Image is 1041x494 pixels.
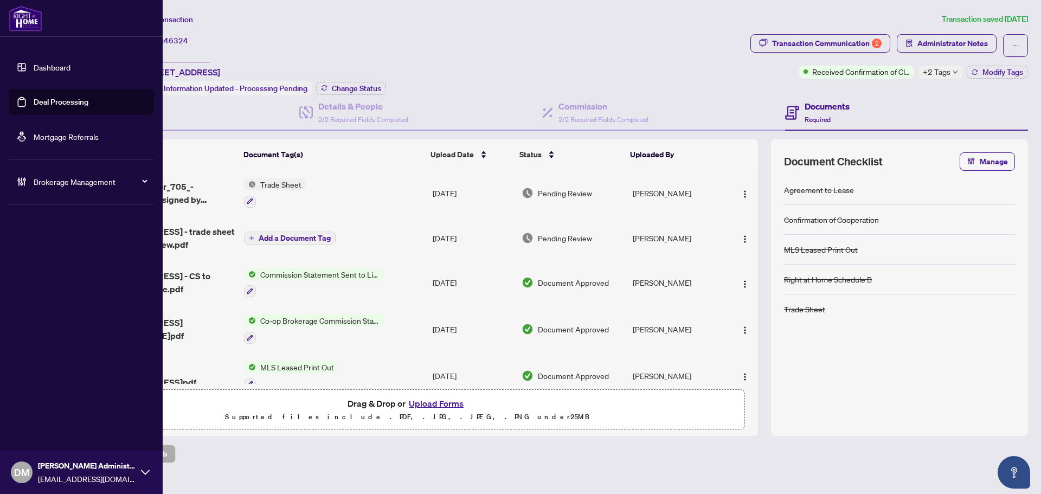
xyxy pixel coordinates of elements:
a: Dashboard [34,62,70,72]
button: Open asap [998,456,1030,489]
span: plus [249,235,254,241]
td: [PERSON_NAME] [628,216,727,260]
button: Status IconCo-op Brokerage Commission Statement [244,315,384,344]
span: 135_Wynford_Dr_705_-_trade_sheet_-_signed by alnasir.pdf [100,180,235,206]
span: Manage [980,153,1008,170]
a: Deal Processing [34,97,88,107]
th: Document Tag(s) [239,139,426,170]
span: mls leased - [STREET_ADDRESS]pdf [100,363,235,389]
img: Status Icon [244,361,256,373]
span: [EMAIL_ADDRESS][DOMAIN_NAME] [38,473,136,485]
button: Upload Forms [406,396,467,410]
img: Logo [741,280,749,288]
img: Document Status [522,187,534,199]
span: solution [905,40,913,47]
button: Logo [736,320,754,338]
span: +2 Tags [923,66,950,78]
span: 46324 [164,36,188,46]
th: Uploaded By [626,139,723,170]
span: Brokerage Management [34,176,146,188]
div: Status: [134,81,312,95]
th: (9) File Name [95,139,239,170]
span: Upload Date [430,149,474,161]
span: MLS Leased Print Out [256,361,338,373]
span: [STREET_ADDRESS] - trade sheet - Alnasir to Review.pdf [100,225,235,251]
td: [DATE] [428,170,517,216]
span: Received Confirmation of Closing [812,66,910,78]
h4: Commission [558,100,648,113]
td: [DATE] [428,216,517,260]
button: Logo [736,274,754,291]
div: Transaction Communication [772,35,882,52]
span: Trade Sheet [256,178,306,190]
span: Administrator Notes [917,35,988,52]
td: [PERSON_NAME] [628,352,727,399]
span: [PERSON_NAME] Administrator [38,460,136,472]
span: Drag & Drop or [348,396,467,410]
span: 2/2 Required Fields Completed [318,116,408,124]
span: Status [519,149,542,161]
td: [DATE] [428,352,517,399]
button: Add a Document Tag [244,231,336,245]
span: Required [805,116,831,124]
button: Logo [736,229,754,247]
button: Change Status [316,82,386,95]
div: Trade Sheet [784,303,825,315]
img: Document Status [522,323,534,335]
p: Supported files include .PDF, .JPG, .JPEG, .PNG under 25 MB [76,410,738,424]
div: 2 [872,39,882,48]
div: Confirmation of Cooperation [784,214,879,226]
td: [PERSON_NAME] [628,170,727,216]
span: Document Approved [538,277,609,288]
span: Change Status [332,85,381,92]
img: Logo [741,190,749,198]
img: Status Icon [244,315,256,326]
span: Co-op Brokerage Commission Statement [256,315,384,326]
div: Right at Home Schedule B [784,273,872,285]
span: Drag & Drop orUpload FormsSupported files include .PDF, .JPG, .JPEG, .PNG under25MB [70,390,744,430]
img: Document Status [522,370,534,382]
button: Status IconCommission Statement Sent to Listing Brokerage [244,268,384,298]
td: [DATE] [428,306,517,352]
button: Manage [960,152,1015,171]
img: Logo [741,235,749,243]
img: logo [9,5,42,31]
span: #[STREET_ADDRESS] [134,66,220,79]
div: MLS Leased Print Out [784,243,858,255]
article: Transaction saved [DATE] [942,13,1028,25]
span: ellipsis [1012,42,1019,49]
td: [DATE] [428,260,517,306]
span: Document Checklist [784,154,883,169]
button: Administrator Notes [897,34,997,53]
span: View Transaction [135,15,193,24]
a: Mortgage Referrals [34,132,99,142]
h4: Documents [805,100,850,113]
img: Document Status [522,232,534,244]
h4: Details & People [318,100,408,113]
td: [PERSON_NAME] [628,306,727,352]
span: Modify Tags [982,68,1023,76]
button: Transaction Communication2 [750,34,890,53]
button: Add a Document Tag [244,232,336,245]
button: Status IconMLS Leased Print Out [244,361,338,390]
button: Logo [736,184,754,202]
span: Commission Statement Sent to Listing Brokerage [256,268,384,280]
img: Document Status [522,277,534,288]
span: DM [14,465,29,480]
button: Status IconTrade Sheet [244,178,306,208]
span: Pending Review [538,187,592,199]
span: Information Updated - Processing Pending [164,84,307,93]
img: Status Icon [244,268,256,280]
td: [PERSON_NAME] [628,260,727,306]
button: Logo [736,367,754,384]
span: 2/2 Required Fields Completed [558,116,648,124]
img: Status Icon [244,178,256,190]
span: Document Approved [538,323,609,335]
span: down [953,69,958,75]
span: Document Approved [538,370,609,382]
span: [STREET_ADDRESS] - CS to listing brokerage.pdf [100,270,235,296]
th: Status [515,139,626,170]
span: Pending Review [538,232,592,244]
img: Logo [741,326,749,335]
span: Add a Document Tag [259,234,331,242]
